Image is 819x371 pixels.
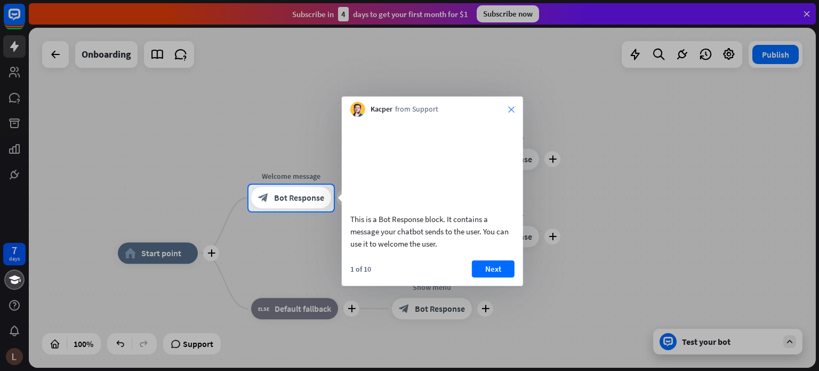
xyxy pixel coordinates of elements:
[395,104,438,115] span: from Support
[274,193,324,203] span: Bot Response
[350,212,515,249] div: This is a Bot Response block. It contains a message your chatbot sends to the user. You can use i...
[472,260,515,277] button: Next
[9,4,41,36] button: Open LiveChat chat widget
[350,264,371,273] div: 1 of 10
[508,106,515,113] i: close
[258,193,269,203] i: block_bot_response
[371,104,392,115] span: Kacper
